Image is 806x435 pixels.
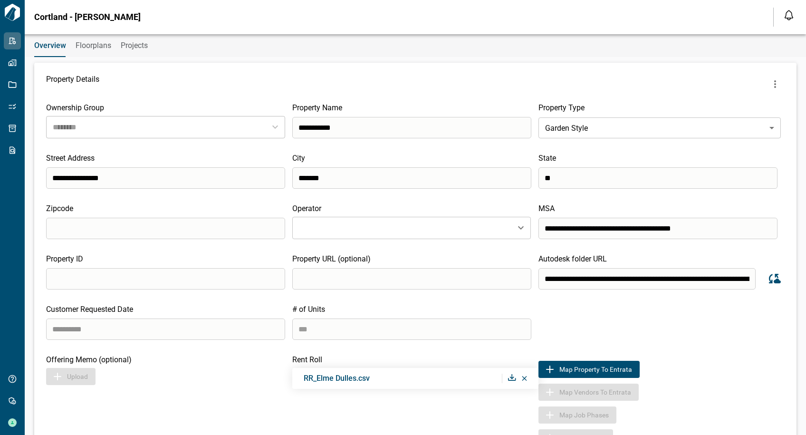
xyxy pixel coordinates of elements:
[766,75,785,94] button: more
[538,154,556,163] span: State
[46,268,285,290] input: search
[538,268,756,290] input: search
[46,167,285,189] input: search
[46,355,132,364] span: Offering Memo (optional)
[514,221,528,234] button: Open
[46,218,285,239] input: search
[121,41,148,50] span: Projects
[292,204,321,213] span: Operator
[538,167,777,189] input: search
[46,319,285,340] input: search
[538,115,781,141] div: Garden Style
[538,218,777,239] input: search
[304,374,370,383] span: RR_Elme Dulles.csv
[538,254,607,263] span: Autodesk folder URL
[46,305,133,314] span: Customer Requested Date
[292,254,371,263] span: Property URL (optional)
[46,254,83,263] span: Property ID
[292,355,322,364] span: Rent Roll
[538,361,640,378] button: Map to EntrataMap Property to Entrata
[544,364,556,375] img: Map to Entrata
[46,103,104,112] span: Ownership Group
[292,268,531,290] input: search
[292,117,531,138] input: search
[76,41,111,50] span: Floorplans
[34,12,141,22] span: Cortland - [PERSON_NAME]
[46,204,73,213] span: Zipcode
[25,34,806,57] div: base tabs
[292,305,325,314] span: # of Units
[292,103,342,112] span: Property Name
[763,268,785,290] button: Sync data from Autodesk
[538,103,585,112] span: Property Type
[781,8,796,23] button: Open notification feed
[292,154,305,163] span: City
[538,204,555,213] span: MSA
[46,154,95,163] span: Street Address
[292,167,531,189] input: search
[46,75,99,94] span: Property Details
[34,41,66,50] span: Overview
